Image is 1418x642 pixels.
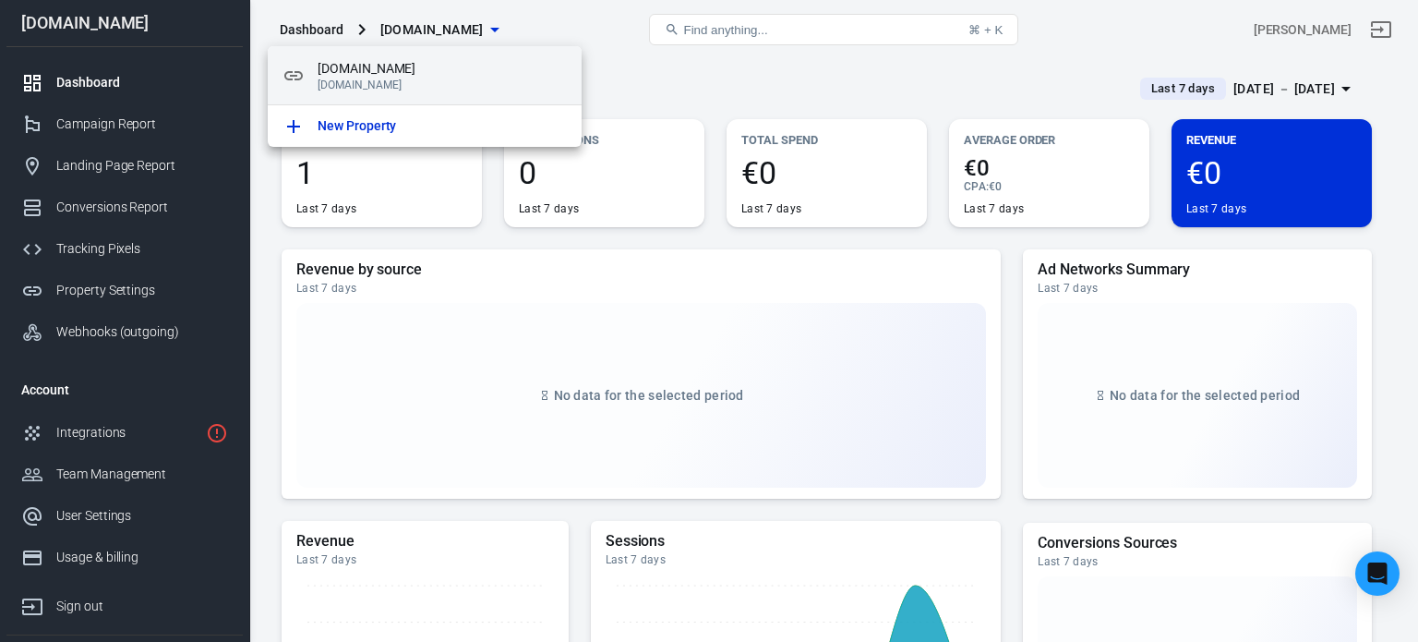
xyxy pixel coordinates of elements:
[1355,551,1400,596] div: Open Intercom Messenger
[318,116,396,136] p: New Property
[318,79,567,91] p: [DOMAIN_NAME]
[268,105,582,147] a: New Property
[318,59,567,79] span: [DOMAIN_NAME]
[268,46,582,105] div: [DOMAIN_NAME][DOMAIN_NAME]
